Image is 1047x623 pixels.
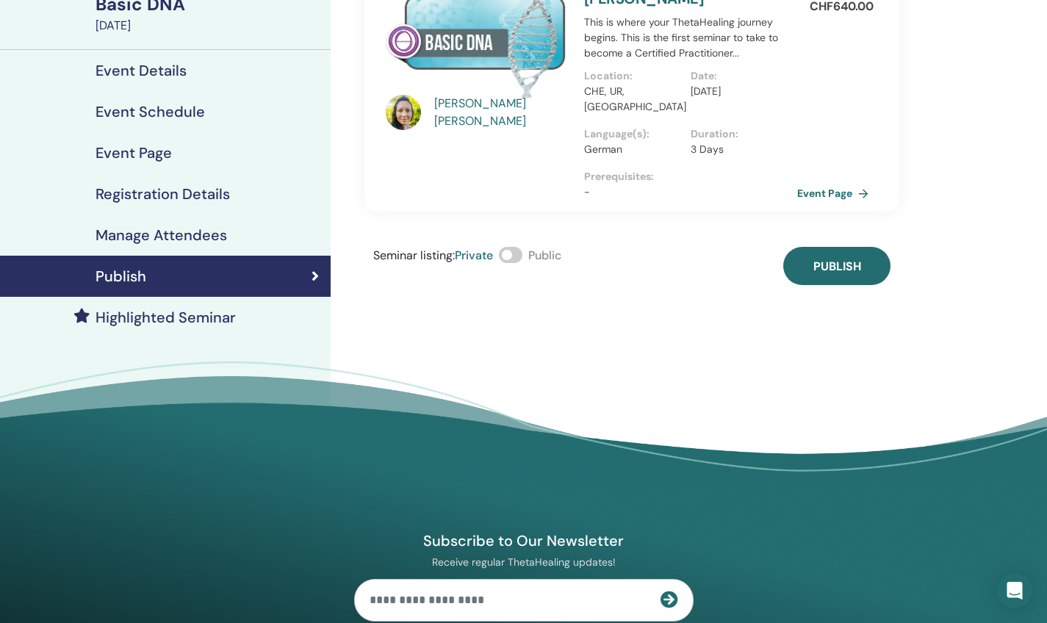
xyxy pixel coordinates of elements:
button: Publish [783,247,891,285]
p: Language(s) : [584,126,682,142]
div: Open Intercom Messenger [997,573,1032,608]
div: [DATE] [96,17,322,35]
p: Duration : [691,126,788,142]
a: Event Page [797,182,874,204]
h4: Manage Attendees [96,226,227,244]
span: Publish [813,259,861,274]
p: This is where your ThetaHealing journey begins. This is the first seminar to take to become a Cer... [584,15,797,61]
p: [DATE] [691,84,788,99]
p: Receive regular ThetaHealing updates! [354,555,694,569]
span: Seminar listing : [373,248,455,263]
p: Location : [584,68,682,84]
a: [PERSON_NAME] [PERSON_NAME] [434,95,570,130]
span: Public [528,248,561,263]
p: CHE, UR, [GEOGRAPHIC_DATA] [584,84,682,115]
img: default.jpg [386,95,421,130]
h4: Publish [96,267,146,285]
p: Date : [691,68,788,84]
p: - [584,184,797,200]
h4: Registration Details [96,185,230,203]
p: 3 Days [691,142,788,157]
span: Private [455,248,493,263]
h4: Event Schedule [96,103,205,120]
h4: Subscribe to Our Newsletter [354,531,694,550]
h4: Highlighted Seminar [96,309,236,326]
h4: Event Details [96,62,187,79]
h4: Event Page [96,144,172,162]
p: German [584,142,682,157]
p: Prerequisites : [584,169,797,184]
